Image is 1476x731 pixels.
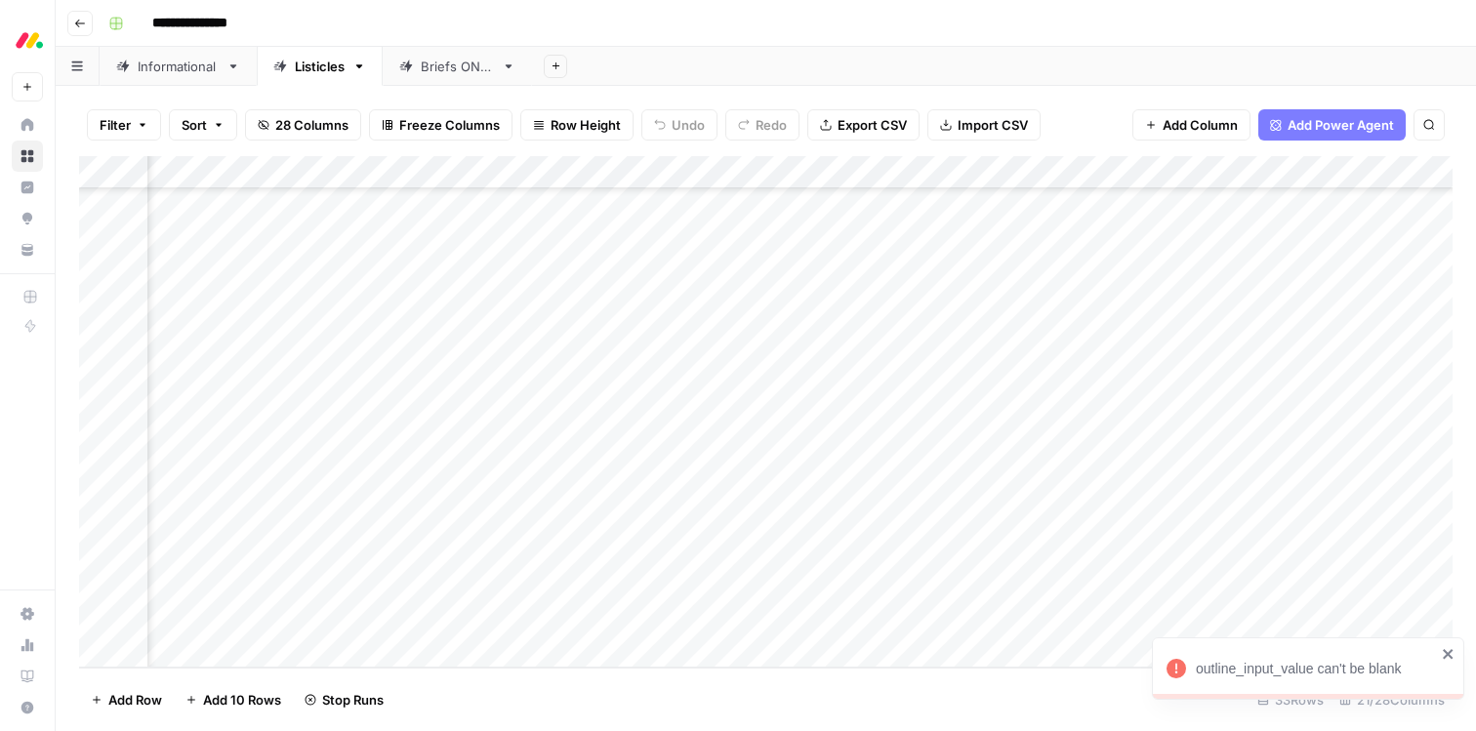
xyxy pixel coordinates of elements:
span: Add Column [1163,115,1238,135]
button: Add 10 Rows [174,684,293,715]
button: Filter [87,109,161,141]
a: Informational [100,47,257,86]
button: Undo [641,109,717,141]
button: Add Power Agent [1258,109,1406,141]
button: Export CSV [807,109,920,141]
button: Add Column [1132,109,1250,141]
button: Freeze Columns [369,109,512,141]
button: close [1442,646,1455,662]
a: Learning Hub [12,661,43,692]
a: Home [12,109,43,141]
a: Usage [12,629,43,661]
span: Row Height [551,115,621,135]
span: Stop Runs [322,690,384,710]
img: Monday.com Logo [12,22,47,58]
button: Import CSV [927,109,1041,141]
div: Informational [138,57,219,76]
span: Sort [182,115,207,135]
a: Listicles [257,47,383,86]
a: Browse [12,141,43,172]
a: Settings [12,598,43,629]
span: Undo [672,115,705,135]
div: Briefs ONLY [421,57,494,76]
button: 28 Columns [245,109,361,141]
button: Sort [169,109,237,141]
button: Help + Support [12,692,43,723]
span: Filter [100,115,131,135]
button: Row Height [520,109,634,141]
div: Listicles [295,57,345,76]
div: 21/28 Columns [1332,684,1453,715]
span: Add Power Agent [1288,115,1394,135]
span: Import CSV [958,115,1028,135]
span: 28 Columns [275,115,348,135]
div: 33 Rows [1250,684,1332,715]
button: Add Row [79,684,174,715]
span: Export CSV [838,115,907,135]
a: Insights [12,172,43,203]
button: Stop Runs [293,684,395,715]
div: outline_input_value can't be blank [1196,659,1436,678]
span: Add 10 Rows [203,690,281,710]
span: Add Row [108,690,162,710]
span: Freeze Columns [399,115,500,135]
a: Opportunities [12,203,43,234]
a: Briefs ONLY [383,47,532,86]
span: Redo [756,115,787,135]
button: Redo [725,109,799,141]
button: Workspace: Monday.com [12,16,43,64]
a: Your Data [12,234,43,265]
